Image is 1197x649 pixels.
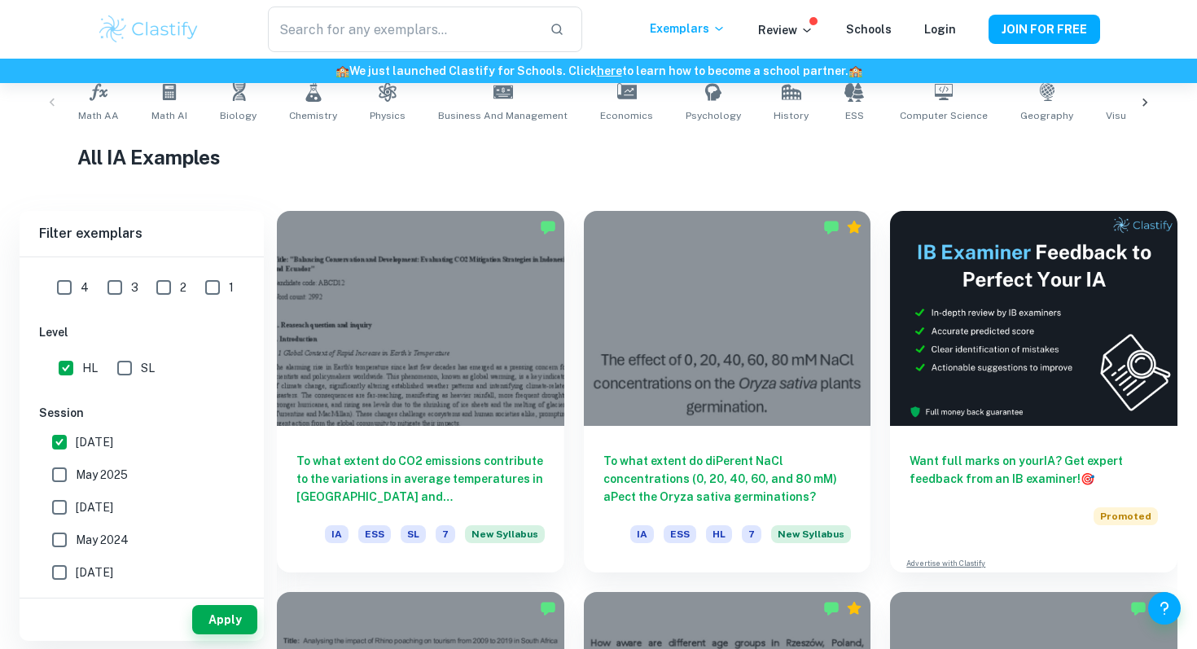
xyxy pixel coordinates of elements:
a: Login [924,23,956,36]
input: Search for any exemplars... [268,7,537,52]
span: 4 [81,278,89,296]
span: Psychology [686,108,741,123]
p: Exemplars [650,20,726,37]
span: [DATE] [76,433,113,451]
span: IA [630,525,654,543]
img: Marked [1130,600,1147,616]
h6: We just launched Clastify for Schools. Click to learn how to become a school partner. [3,62,1194,80]
span: HL [82,359,98,377]
h6: To what extent do CO2 emissions contribute to the variations in average temperatures in [GEOGRAPH... [296,452,545,506]
div: Premium [846,219,862,235]
span: IA [325,525,349,543]
button: Help and Feedback [1148,592,1181,625]
span: 2 [180,278,186,296]
span: Promoted [1094,507,1158,525]
span: 🏫 [335,64,349,77]
span: May 2025 [76,466,128,484]
h6: Level [39,323,244,341]
div: Premium [846,600,862,616]
span: May 2024 [76,531,129,549]
span: HL [706,525,732,543]
img: Marked [540,600,556,616]
h6: Want full marks on your IA ? Get expert feedback from an IB examiner! [910,452,1158,488]
span: 🎯 [1081,472,1094,485]
span: 🏫 [848,64,862,77]
span: Computer Science [900,108,988,123]
span: Economics [600,108,653,123]
span: New Syllabus [465,525,545,543]
span: New Syllabus [771,525,851,543]
span: Math AI [151,108,187,123]
span: Business and Management [438,108,568,123]
h6: Filter exemplars [20,211,264,257]
img: Marked [823,600,840,616]
span: History [774,108,809,123]
span: Biology [220,108,256,123]
span: 7 [742,525,761,543]
span: SL [141,359,155,377]
a: here [597,64,622,77]
span: Math AA [78,108,119,123]
img: Marked [823,219,840,235]
a: Schools [846,23,892,36]
span: 1 [229,278,234,296]
button: JOIN FOR FREE [989,15,1100,44]
span: 3 [131,278,138,296]
a: To what extent do diPerent NaCl concentrations (0, 20, 40, 60, and 80 mM) aPect the Oryza sativa ... [584,211,871,572]
a: To what extent do CO2 emissions contribute to the variations in average temperatures in [GEOGRAPH... [277,211,564,572]
img: Clastify logo [97,13,200,46]
img: Marked [540,219,556,235]
span: Geography [1020,108,1073,123]
a: Want full marks on yourIA? Get expert feedback from an IB examiner!PromotedAdvertise with Clastify [890,211,1177,572]
a: Advertise with Clastify [906,558,985,569]
span: [DATE] [76,498,113,516]
span: ESS [845,108,864,123]
h6: To what extent do diPerent NaCl concentrations (0, 20, 40, 60, and 80 mM) aPect the Oryza sativa ... [603,452,852,506]
span: [DATE] [76,563,113,581]
span: Physics [370,108,406,123]
span: Chemistry [289,108,337,123]
h6: Session [39,404,244,422]
span: ESS [358,525,391,543]
span: SL [401,525,426,543]
p: Review [758,21,813,39]
div: Starting from the May 2026 session, the ESS IA requirements have changed. We created this exempla... [465,525,545,553]
h1: All IA Examples [77,143,1120,172]
div: Starting from the May 2026 session, the ESS IA requirements have changed. We created this exempla... [771,525,851,553]
button: Apply [192,605,257,634]
span: 7 [436,525,455,543]
span: ESS [664,525,696,543]
img: Thumbnail [890,211,1177,426]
